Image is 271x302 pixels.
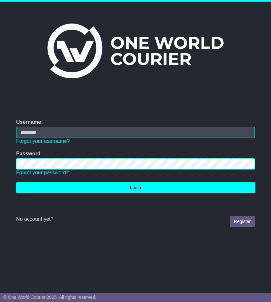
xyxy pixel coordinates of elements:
[16,119,41,125] label: Username
[230,216,255,227] a: Register
[16,182,255,193] button: Login
[16,170,69,175] a: Forgot your password?
[16,138,70,144] a: Forgot your username?
[16,216,255,222] div: No account yet?
[16,151,41,157] label: Password
[47,24,224,78] img: One World
[3,295,96,300] span: © One World Courier 2025. All rights reserved.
